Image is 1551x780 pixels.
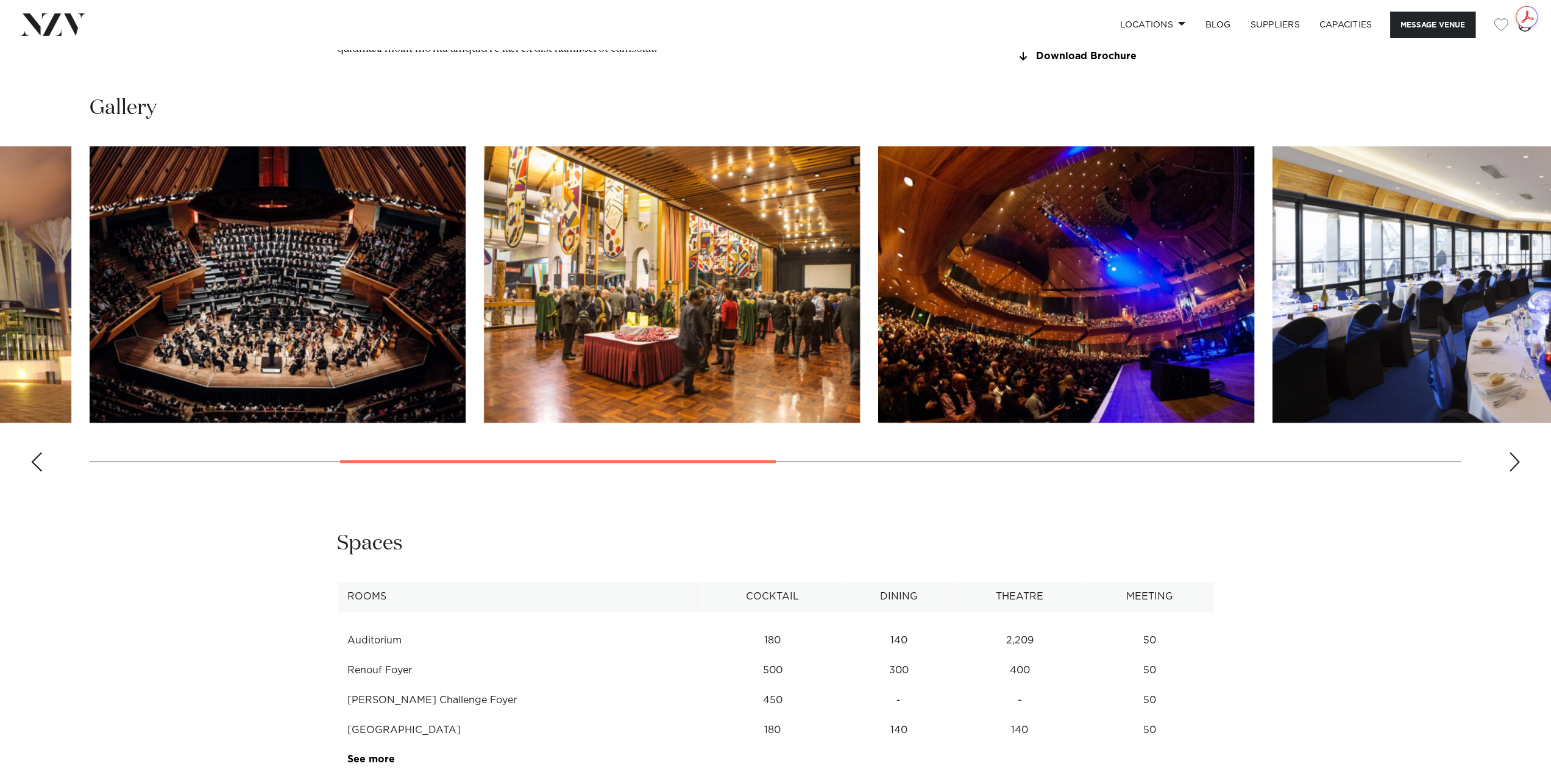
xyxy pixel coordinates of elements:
th: Theatre [954,582,1085,612]
td: 50 [1085,626,1214,656]
td: [PERSON_NAME] Challenge Foyer [337,685,702,715]
th: Meeting [1085,582,1214,612]
td: 180 [702,626,843,656]
h2: Spaces [337,530,403,557]
a: BLOG [1195,12,1240,38]
td: 140 [954,715,1085,745]
th: Dining [843,582,954,612]
td: 50 [1085,656,1214,685]
a: Capacities [1310,12,1382,38]
td: 450 [702,685,843,715]
td: Renouf Foyer [337,656,702,685]
swiper-slide: 3 / 11 [90,146,466,423]
td: 300 [843,656,954,685]
td: 180 [702,715,843,745]
a: Locations [1110,12,1195,38]
td: - [954,685,1085,715]
th: Cocktail [702,582,843,612]
th: Rooms [337,582,702,612]
td: Auditorium [337,626,702,656]
swiper-slide: 5 / 11 [878,146,1254,423]
a: Download Brochure [1016,51,1215,62]
td: 140 [843,626,954,656]
td: 500 [702,656,843,685]
img: nzv-logo.png [20,13,86,35]
td: - [843,685,954,715]
a: SUPPLIERS [1240,12,1309,38]
h2: Gallery [90,95,157,122]
td: 50 [1085,685,1214,715]
td: 50 [1085,715,1214,745]
button: Message Venue [1390,12,1475,38]
td: 2,209 [954,626,1085,656]
swiper-slide: 4 / 11 [484,146,860,423]
td: [GEOGRAPHIC_DATA] [337,715,702,745]
td: 400 [954,656,1085,685]
td: 140 [843,715,954,745]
